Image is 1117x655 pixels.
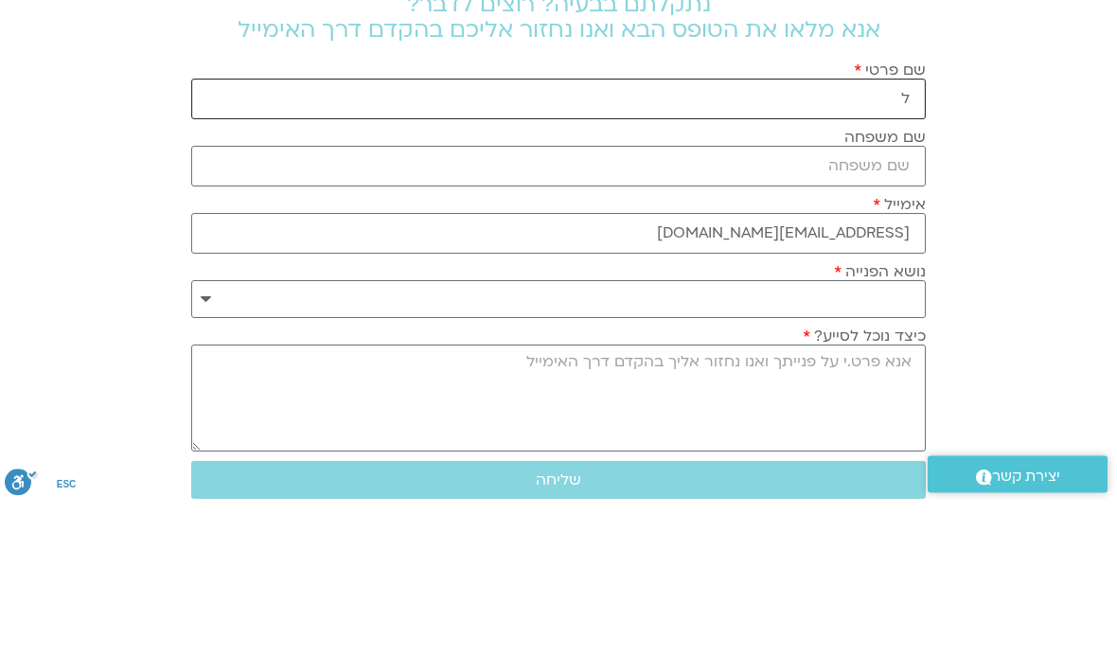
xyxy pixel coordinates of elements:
a: יצירת קשר [928,609,1108,646]
label: שם משפחה [844,282,926,299]
input: אימייל [191,366,926,407]
input: שם פרטי [191,232,926,273]
a: עזרה [438,10,511,46]
a: ההקלטות שלי [680,10,793,46]
span: שליחה [536,625,581,642]
a: קורסים ופעילות [525,10,665,46]
h2: נתקלתם בבעיה? רוצים לדבר? אנא מלאו את הטופס הבא ואנו נחזור אליכם בהקדם דרך האימייל [191,145,926,196]
label: שם פרטי [854,215,926,232]
a: תמכו בנו [346,10,424,46]
label: כיצד נוכל לסייע? [803,481,926,498]
a: לוח שידורים [807,10,925,46]
input: שם משפחה [191,299,926,340]
button: שליחה [191,614,926,652]
label: נושא הפנייה [834,416,926,434]
label: אימייל [873,349,926,366]
img: תודעה בריאה [1002,14,1086,43]
span: יצירת קשר [992,616,1060,642]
